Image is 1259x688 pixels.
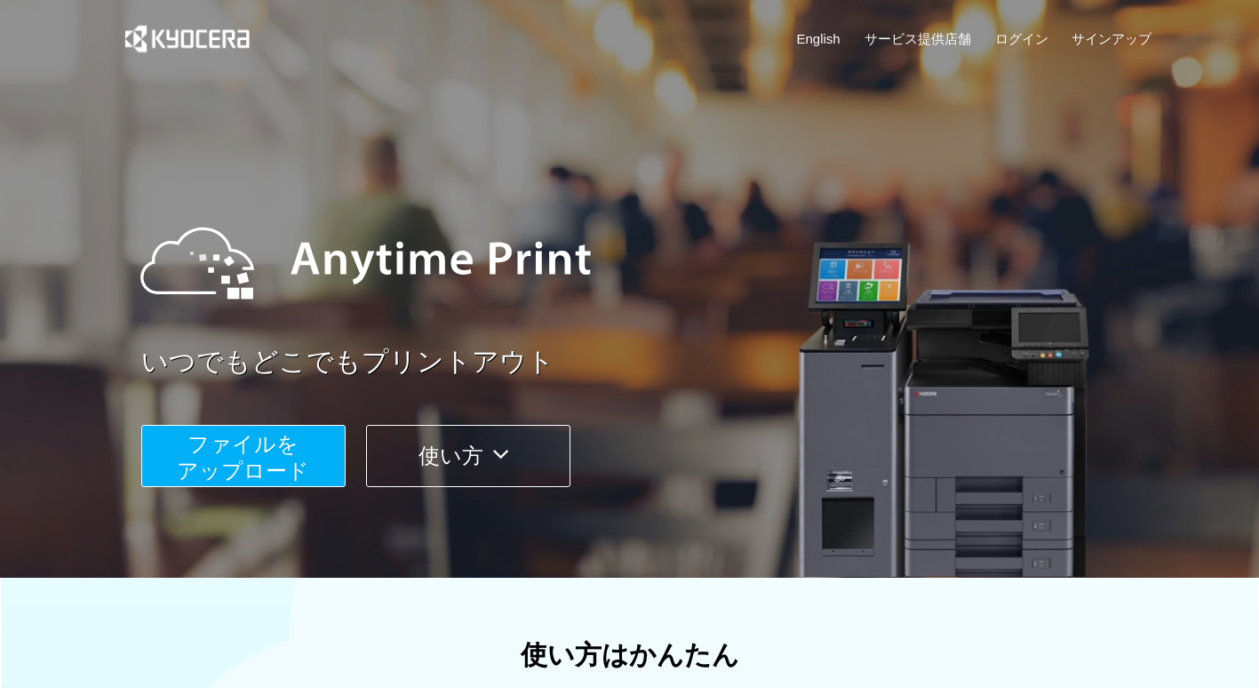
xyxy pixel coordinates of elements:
[995,29,1048,48] a: ログイン
[1072,29,1151,48] a: サインアップ
[141,343,1163,381] a: いつでもどこでもプリントアウト
[141,425,346,487] button: ファイルを​​アップロード
[177,432,309,483] span: ファイルを ​​アップロード
[366,425,570,487] button: 使い方
[797,29,841,48] a: English
[865,29,971,48] a: サービス提供店舗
